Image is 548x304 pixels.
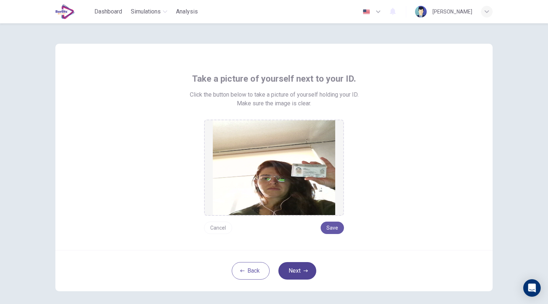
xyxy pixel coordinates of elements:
span: Make sure the image is clear. [237,99,311,108]
img: preview screemshot [213,120,335,215]
button: Cancel [204,222,232,234]
button: Analysis [173,5,201,18]
span: Click the button below to take a picture of yourself holding your ID. [190,90,359,99]
div: Open Intercom Messenger [523,279,541,297]
button: Back [232,262,270,280]
img: en [362,9,371,15]
span: Analysis [176,7,198,16]
span: Take a picture of yourself next to your ID. [192,73,356,85]
img: EduSynch logo [55,4,75,19]
a: EduSynch logo [55,4,91,19]
span: Dashboard [94,7,122,16]
button: Simulations [128,5,170,18]
button: Next [278,262,316,280]
img: Profile picture [415,6,427,17]
span: Simulations [131,7,161,16]
button: Dashboard [91,5,125,18]
button: Save [321,222,344,234]
div: [PERSON_NAME] [432,7,472,16]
